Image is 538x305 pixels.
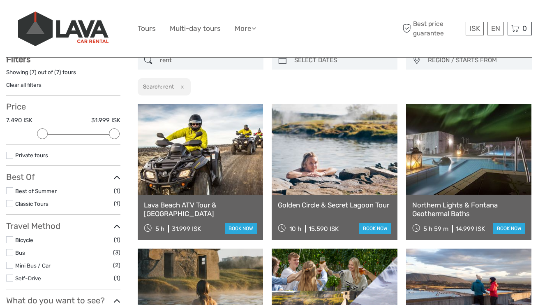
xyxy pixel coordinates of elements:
a: Golden Circle & Secret Lagoon Tour [278,201,391,209]
span: 5 h [155,225,164,233]
a: Clear all filters [6,81,42,88]
a: book now [225,223,257,234]
input: SELECT DATES [291,53,394,68]
span: (1) [114,273,120,283]
a: Best of Summer [15,188,57,194]
a: Self-Drive [15,275,41,282]
div: EN [487,22,504,35]
span: (2) [113,261,120,270]
label: 31.999 ISK [91,116,120,125]
h2: Search: rent [143,83,174,90]
h3: Best Of [6,172,120,182]
button: REGION / STARTS FROM [424,54,528,67]
h3: Travel Method [6,221,120,231]
span: 0 [521,24,528,33]
button: Open LiveChat chat widget [95,13,104,23]
label: 7 [32,68,35,76]
label: 7 [56,68,59,76]
span: 5 h 59 m [423,225,448,233]
div: 31.999 ISK [172,225,201,233]
h3: Price [6,102,120,112]
span: (1) [114,186,120,196]
a: Mini Bus / Car [15,262,51,269]
a: Multi-day tours [170,23,221,35]
label: 7.490 ISK [6,116,32,125]
a: book now [359,223,391,234]
button: x [175,82,186,91]
a: Northern Lights & Fontana Geothermal Baths [412,201,525,218]
span: ISK [469,24,480,33]
a: More [235,23,256,35]
span: 10 h [289,225,301,233]
span: (3) [113,248,120,257]
div: 14.999 ISK [456,225,485,233]
a: Lava Beach ATV Tour & [GEOGRAPHIC_DATA] [144,201,257,218]
a: Classic Tours [15,200,48,207]
img: 523-13fdf7b0-e410-4b32-8dc9-7907fc8d33f7_logo_big.jpg [18,12,109,46]
p: We're away right now. Please check back later! [12,14,93,21]
div: 15.590 ISK [309,225,339,233]
a: book now [493,223,525,234]
a: Bus [15,249,25,256]
span: (1) [114,235,120,244]
div: Showing ( ) out of ( ) tours [6,68,120,81]
a: Tours [138,23,156,35]
span: (1) [114,199,120,208]
a: Bicycle [15,237,33,243]
a: Private tours [15,152,48,158]
input: SEARCH [157,53,259,68]
span: Best price guarantee [400,19,464,37]
strong: Filters [6,54,30,64]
